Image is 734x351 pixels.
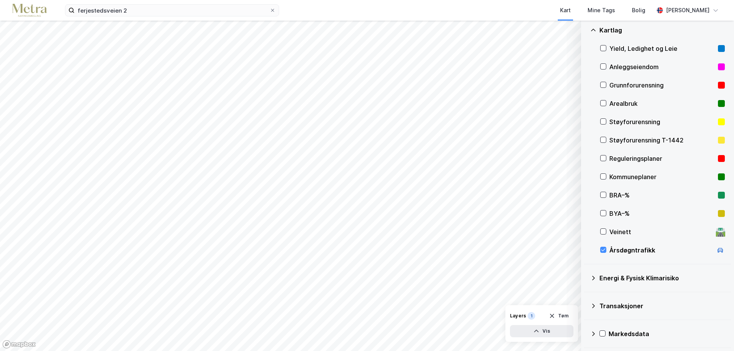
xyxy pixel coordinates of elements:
[544,310,573,322] button: Tøm
[75,5,270,16] input: Søk på adresse, matrikkel, gårdeiere, leietakere eller personer
[609,227,713,236] div: Veinett
[588,6,615,15] div: Mine Tags
[609,136,715,145] div: Støyforurensning T-1442
[609,154,715,163] div: Reguleringsplaner
[696,314,734,351] iframe: Chat Widget
[609,209,715,218] div: BYA–%
[609,329,725,338] div: Markedsdata
[715,227,726,237] div: 🛣️
[599,301,725,311] div: Transaksjoner
[599,273,725,283] div: Energi & Fysisk Klimarisiko
[609,117,715,126] div: Støyforurensning
[2,340,36,349] a: Mapbox homepage
[510,325,573,337] button: Vis
[666,6,710,15] div: [PERSON_NAME]
[560,6,571,15] div: Kart
[12,4,47,17] img: metra-logo.256734c3b2bbffee19d4.png
[528,312,535,320] div: 1
[609,99,715,108] div: Arealbruk
[609,81,715,90] div: Grunnforurensning
[696,314,734,351] div: Kontrollprogram for chat
[510,313,526,319] div: Layers
[609,62,715,71] div: Anleggseiendom
[609,44,715,53] div: Yield, Ledighet og Leie
[609,191,715,200] div: BRA–%
[599,26,725,35] div: Kartlag
[609,246,713,255] div: Årsdøgntrafikk
[609,172,715,181] div: Kommuneplaner
[632,6,645,15] div: Bolig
